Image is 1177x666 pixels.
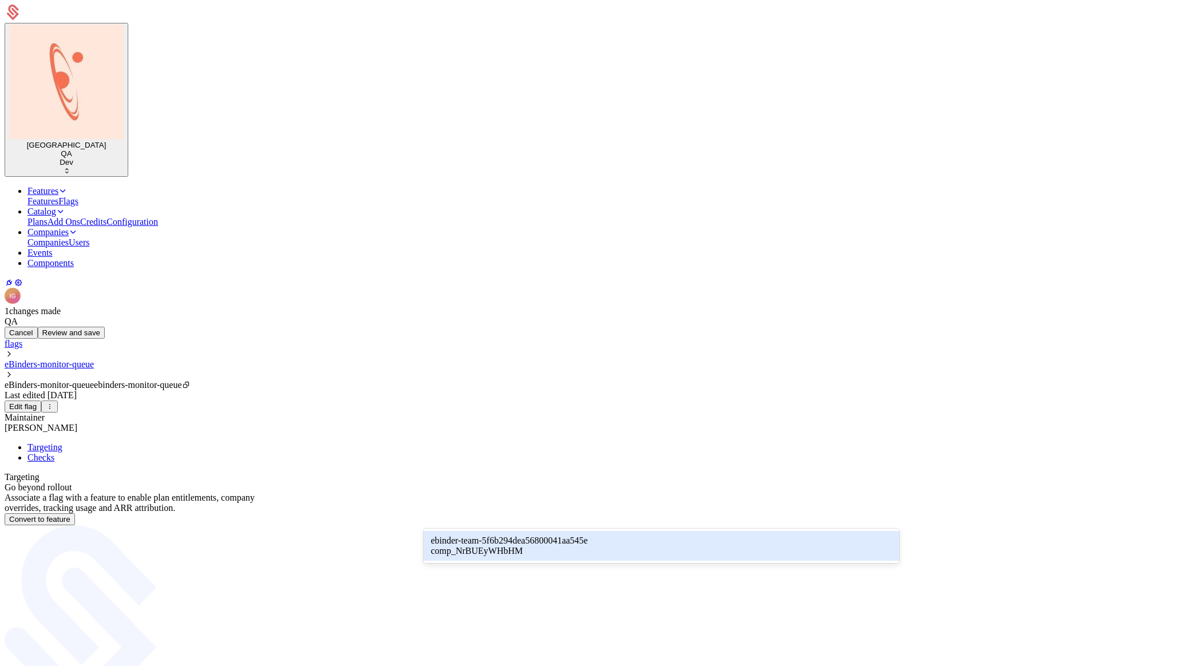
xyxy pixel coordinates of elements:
[5,23,128,177] button: Select environment
[27,207,65,216] a: Catalog
[27,453,54,462] a: Checks
[5,423,77,433] span: [PERSON_NAME]
[106,217,158,227] a: Configuration
[5,288,21,304] img: Igor Grebenarovic
[5,380,1172,390] div: eBinders-monitor-queue
[5,472,1172,482] div: Targeting
[9,402,37,411] div: Edit flag
[9,25,124,139] img: Florence
[5,278,14,287] a: Integrations
[9,149,124,158] div: QA
[58,196,78,206] a: Flags
[48,217,80,227] a: Add Ons
[38,327,105,339] button: Review and save
[430,536,892,546] div: ebinder-team-5f6b294dea56800041aa545e
[27,258,74,268] a: Components
[5,513,75,525] button: Convert to feature
[5,482,1172,493] div: Go beyond rollout
[5,413,45,422] span: Maintainer
[5,306,1172,316] div: 1 changes made
[27,237,69,247] a: Companies
[5,493,1172,513] div: Associate a flag with a feature to enable plan entitlements, company overrides, tracking usage an...
[27,442,62,452] a: Targeting
[80,217,106,227] a: Credits
[27,217,48,227] a: Plans
[5,186,1172,268] nav: Main
[27,248,53,257] a: Events
[27,186,68,196] a: Features
[5,390,1172,401] div: Last edited [DATE]
[94,380,181,390] span: ebinders-monitor-queue
[27,141,106,149] span: [GEOGRAPHIC_DATA]
[430,546,523,556] span: comp_NrBUEyWHbHM
[5,288,21,304] button: Open user button
[5,316,1172,327] div: QA
[5,327,38,339] button: Cancel
[27,227,78,237] a: Companies
[69,237,89,247] a: Users
[27,196,58,206] a: Features
[5,359,94,369] a: eBinders-monitor-queue
[41,401,58,413] button: Select action
[5,442,1172,463] nav: Main
[5,401,41,413] button: Edit flag
[14,278,23,287] a: Settings
[5,442,1172,463] ul: Choose Sub Page
[60,158,73,166] span: Dev
[5,339,22,348] a: flags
